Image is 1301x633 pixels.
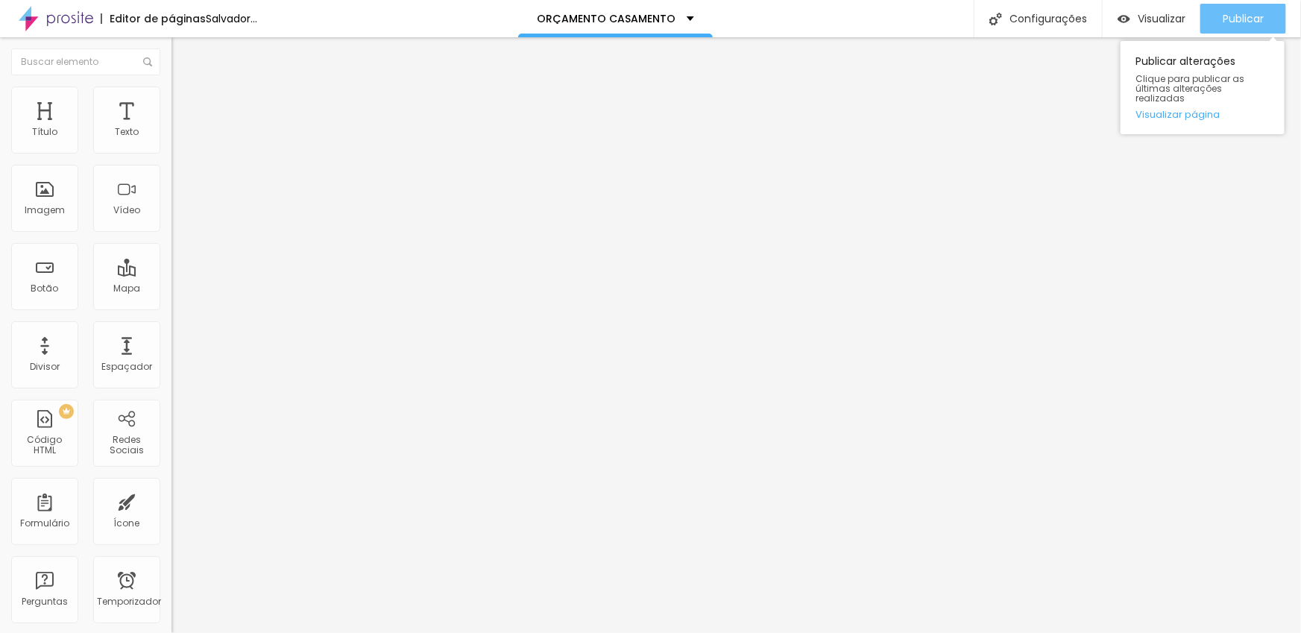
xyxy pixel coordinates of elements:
[1118,13,1130,25] img: view-1.svg
[1009,11,1087,26] font: Configurações
[101,360,152,373] font: Espaçador
[206,11,257,26] font: Salvador...
[110,11,206,26] font: Editor de páginas
[31,282,59,295] font: Botão
[113,204,140,216] font: Vídeo
[989,13,1002,25] img: Ícone
[25,204,65,216] font: Imagem
[1138,11,1185,26] font: Visualizar
[1103,4,1200,34] button: Visualizar
[171,37,1301,633] iframe: Editor
[20,517,69,529] font: Formulário
[32,125,57,138] font: Título
[115,125,139,138] font: Texto
[22,595,68,608] font: Perguntas
[28,433,63,456] font: Código HTML
[1200,4,1286,34] button: Publicar
[114,517,140,529] font: Ícone
[113,282,140,295] font: Mapa
[11,48,160,75] input: Buscar elemento
[1135,72,1244,104] font: Clique para publicar as últimas alterações realizadas
[1223,11,1264,26] font: Publicar
[30,360,60,373] font: Divisor
[1135,107,1220,122] font: Visualizar página
[1135,54,1235,69] font: Publicar alterações
[110,433,144,456] font: Redes Sociais
[97,595,161,608] font: Temporizador
[537,11,675,26] font: ORÇAMENTO CASAMENTO
[143,57,152,66] img: Ícone
[1135,110,1270,119] a: Visualizar página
